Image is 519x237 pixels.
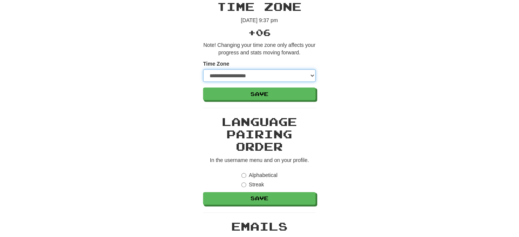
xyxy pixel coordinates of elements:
p: [DATE] 9:37 pm [203,16,316,24]
label: Time Zone [203,60,229,67]
input: Streak [241,183,246,187]
label: Alphabetical [241,172,278,179]
p: Note! Changing your time zone only affects your progress and stats moving forward. [203,41,316,56]
h2: Emails [203,220,316,233]
h2: Language Pairing Order [203,116,316,153]
p: In the username menu and on your profile. [203,157,316,164]
button: Save [203,192,316,205]
label: Streak [241,181,264,189]
h2: Time Zone [203,0,316,13]
input: Alphabetical [241,173,246,178]
h3: +06 [203,28,316,37]
button: Save [203,88,316,100]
